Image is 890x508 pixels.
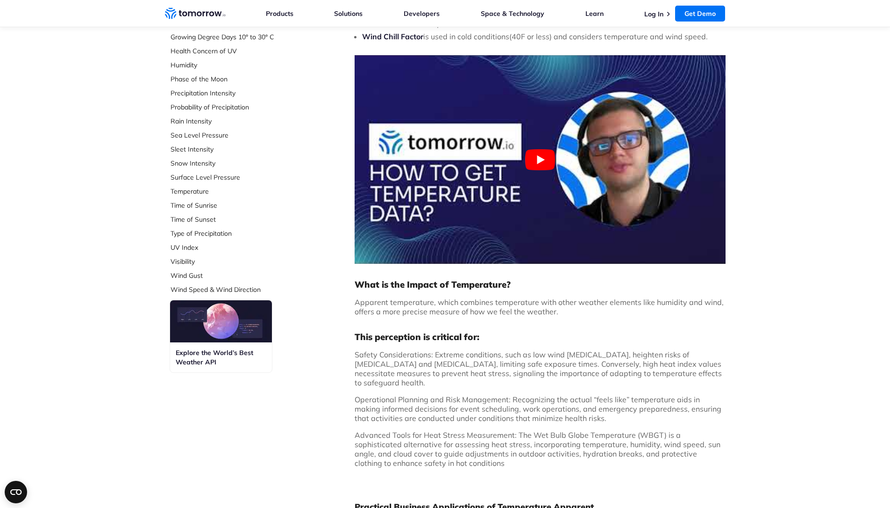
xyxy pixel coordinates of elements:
[171,215,295,224] a: Time of Sunset
[171,60,295,70] a: Humidity
[171,88,295,98] a: Precipitation Intensity
[171,102,295,112] a: Probability of Precipitation
[171,173,295,182] a: Surface Level Pressure
[171,285,295,294] a: Wind Speed & Wind Direction
[171,145,295,154] a: Sleet Intensity
[5,481,27,503] button: Open CMP widget
[362,32,726,41] li: is used in cold conditions(40F or less) and considers temperature and wind speed.
[355,395,726,423] p: Operational Planning and Risk Management: Recognizing the actual “feels like” temperature aids in...
[355,430,726,468] p: Advanced Tools for Heat Stress Measurement: The Wet Bulb Globe Temperature (WBGT) is a sophistica...
[171,229,295,238] a: Type of Precipitation
[171,257,295,266] a: Visibility
[171,159,295,168] a: Snow Intensity
[171,74,295,84] a: Phase of the Moon
[171,131,295,140] a: Sea Level Pressure
[171,271,295,280] a: Wind Gust
[171,187,295,196] a: Temperature
[334,9,363,18] a: Solutions
[176,348,266,367] h3: Explore the World’s Best Weather API
[355,350,726,387] p: Safety Considerations: Extreme conditions, such as low wind [MEDICAL_DATA], heighten risks of [ME...
[481,9,544,18] a: Space & Technology
[171,32,295,42] a: Growing Degree Days 10° to 30° C
[585,9,604,18] a: Learn
[404,9,440,18] a: Developers
[355,55,726,264] button: Play Youtube video
[644,10,663,18] a: Log In
[675,6,725,22] a: Get Demo
[355,279,726,290] h3: What is the Impact of Temperature?
[170,300,272,372] a: Explore the World’s Best Weather API
[165,7,226,21] a: Home link
[355,298,726,316] p: Apparent temperature, which combines temperature with other weather elements like humidity and wi...
[355,331,726,342] h3: This perception is critical for:
[171,116,295,126] a: Rain Intensity
[266,9,293,18] a: Products
[171,46,295,56] a: Health Concern of UV
[171,243,295,252] a: UV Index
[362,32,423,41] strong: Wind Chill Factor
[171,201,295,210] a: Time of Sunrise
